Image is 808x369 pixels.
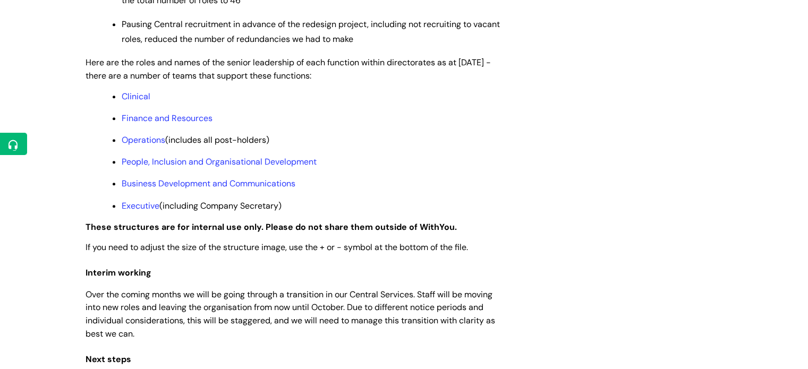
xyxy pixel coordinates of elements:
[122,134,165,145] a: Operations
[86,354,131,365] span: Next steps
[122,91,150,102] a: Clinical
[86,242,468,253] span: If you need to adjust the size of the structure image, use the + or - symbol at the bottom of the...
[122,156,317,167] a: People, Inclusion and Organisational Development
[122,178,295,189] a: Business Development and Communications
[86,57,491,81] span: Here are the roles and names of the senior leadership of each function within directorates as at ...
[122,134,269,145] span: (includes all post-holders)
[122,200,159,211] a: Executive
[86,221,457,233] strong: These structures are for internal use only. Please do not share them outside of WithYou.
[86,267,151,278] span: Interim working
[122,17,505,48] p: Pausing Central recruitment in advance of the redesign project, including not recruiting to vacan...
[122,113,212,124] a: Finance and Resources
[122,200,282,211] span: (including Company Secretary)
[86,289,495,339] span: Over the coming months we will be going through a transition in our Central Services. Staff will ...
